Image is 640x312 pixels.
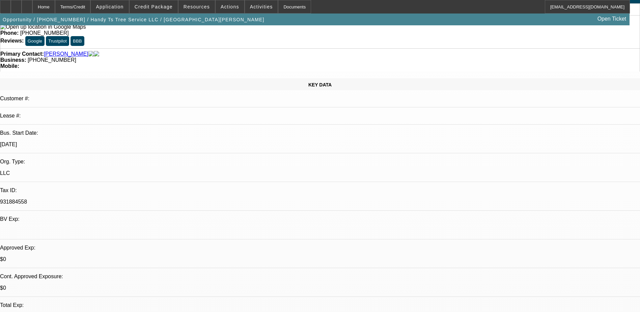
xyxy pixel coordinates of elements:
[88,51,94,57] img: facebook-icon.png
[178,0,215,13] button: Resources
[221,4,239,9] span: Actions
[250,4,273,9] span: Activities
[71,36,84,46] button: BBB
[245,0,278,13] button: Activities
[46,36,69,46] button: Trustpilot
[135,4,173,9] span: Credit Package
[130,0,178,13] button: Credit Package
[216,0,244,13] button: Actions
[3,17,265,22] span: Opportunity / [PHONE_NUMBER] / Handy Ts Tree Service LLC / [GEOGRAPHIC_DATA][PERSON_NAME]
[28,57,76,63] span: [PHONE_NUMBER]
[308,82,332,87] span: KEY DATA
[91,0,129,13] button: Application
[0,24,86,30] a: View Google Maps
[44,51,88,57] a: [PERSON_NAME]
[0,57,26,63] strong: Business:
[20,30,69,36] span: [PHONE_NUMBER]
[595,13,629,25] a: Open Ticket
[0,51,44,57] strong: Primary Contact:
[96,4,123,9] span: Application
[94,51,99,57] img: linkedin-icon.png
[0,30,19,36] strong: Phone:
[184,4,210,9] span: Resources
[0,63,19,69] strong: Mobile:
[25,36,45,46] button: Google
[0,38,24,44] strong: Reviews:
